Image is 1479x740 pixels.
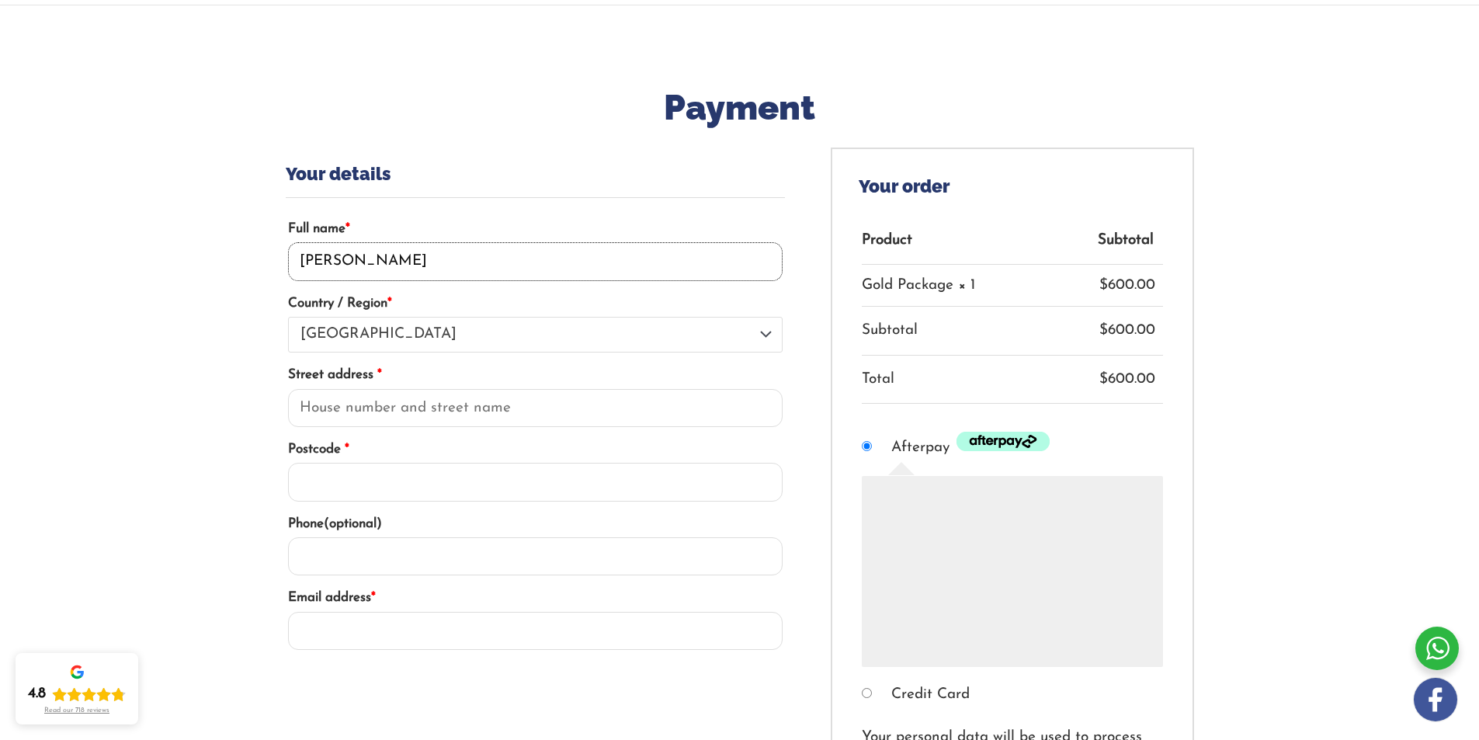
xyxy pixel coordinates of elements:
[1099,323,1155,338] bdi: 600.00
[1099,278,1155,293] bdi: 600.00
[286,83,1194,132] h1: Payment
[288,436,783,463] label: Postcode
[288,216,783,242] label: Full name
[286,148,786,198] h3: Your details
[288,317,783,353] span: Country / Region
[288,290,783,317] label: Country / Region
[1057,217,1163,265] th: Subtotal
[862,273,953,298] div: Gold Package
[44,707,109,715] div: Read our 718 reviews
[891,680,970,710] label: Credit Card
[324,517,382,530] span: (optional)
[288,389,783,428] input: House number and street name
[300,325,752,345] span: Australia
[862,307,1057,355] th: Subtotal
[862,217,1057,265] th: Product
[958,273,975,298] strong: × 1
[1099,372,1155,387] bdi: 600.00
[1099,323,1108,338] span: $
[956,432,1050,451] img: Afterpay
[28,685,126,704] div: Rating: 4.8 out of 5
[1099,278,1108,293] span: $
[1099,372,1108,387] span: $
[288,511,783,537] label: Phone
[28,685,46,704] div: 4.8
[288,585,783,611] label: Email address
[831,148,1194,217] h3: Your order
[1414,678,1457,721] img: white-facebook.png
[875,490,1149,646] iframe: checkout_widget
[891,433,1050,463] label: Afterpay
[288,362,783,388] label: Street address
[862,356,1057,404] th: Total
